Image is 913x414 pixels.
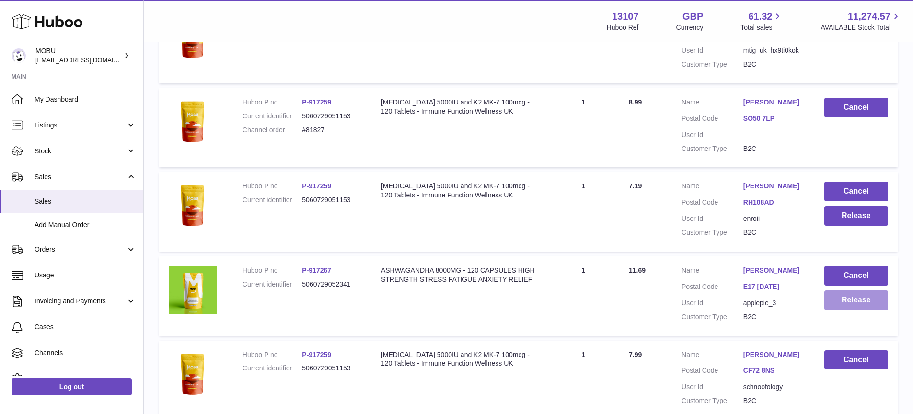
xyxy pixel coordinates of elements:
[302,364,362,373] dd: 5060729051153
[243,280,302,289] dt: Current identifier
[35,56,141,64] span: [EMAIL_ADDRESS][DOMAIN_NAME]
[169,182,217,230] img: $_57.PNG
[547,4,619,83] td: 1
[381,350,538,368] div: [MEDICAL_DATA] 5000IU and K2 MK-7 100mcg - 120 Tablets - Immune Function Wellness UK
[243,364,302,373] dt: Current identifier
[35,297,126,306] span: Invoicing and Payments
[682,182,743,193] dt: Name
[12,48,26,63] img: mo@mobu.co.uk
[243,98,302,107] dt: Huboo P no
[682,130,743,139] dt: User Id
[243,195,302,205] dt: Current identifier
[682,382,743,391] dt: User Id
[302,126,362,135] dd: #81827
[35,271,136,280] span: Usage
[682,396,743,405] dt: Customer Type
[743,282,805,291] a: E17 [DATE]
[743,144,805,153] dd: B2C
[35,95,136,104] span: My Dashboard
[243,126,302,135] dt: Channel order
[302,112,362,121] dd: 5060729051153
[35,197,136,206] span: Sales
[682,266,743,277] dt: Name
[547,256,619,336] td: 1
[821,10,901,32] a: 11,274.57 AVAILABLE Stock Total
[743,46,805,55] dd: mtig_uk_hx9ti0kok
[302,182,331,190] a: P-917259
[743,299,805,308] dd: applepie_3
[35,220,136,230] span: Add Manual Order
[682,60,743,69] dt: Customer Type
[740,23,783,32] span: Total sales
[743,382,805,391] dd: schnoofology
[748,10,772,23] span: 61.32
[35,172,126,182] span: Sales
[821,23,901,32] span: AVAILABLE Stock Total
[169,266,217,314] img: $_57.PNG
[629,266,646,274] span: 11.69
[547,88,619,168] td: 1
[743,366,805,375] a: CF72 8NS
[547,172,619,252] td: 1
[35,322,136,332] span: Cases
[682,10,703,23] strong: GBP
[743,198,805,207] a: RH108AD
[169,350,217,398] img: $_57.PNG
[682,144,743,153] dt: Customer Type
[824,98,888,117] button: Cancel
[302,266,331,274] a: P-917267
[381,182,538,200] div: [MEDICAL_DATA] 5000IU and K2 MK-7 100mcg - 120 Tablets - Immune Function Wellness UK
[302,280,362,289] dd: 5060729052341
[35,121,126,130] span: Listings
[302,98,331,106] a: P-917259
[743,114,805,123] a: SO50 7LP
[381,98,538,116] div: [MEDICAL_DATA] 5000IU and K2 MK-7 100mcg - 120 Tablets - Immune Function Wellness UK
[169,98,217,146] img: $_57.PNG
[824,266,888,286] button: Cancel
[824,290,888,310] button: Release
[682,366,743,378] dt: Postal Code
[35,147,126,156] span: Stock
[743,312,805,322] dd: B2C
[35,348,136,357] span: Channels
[629,351,642,358] span: 7.99
[682,312,743,322] dt: Customer Type
[676,23,704,32] div: Currency
[243,112,302,121] dt: Current identifier
[35,374,136,383] span: Settings
[682,114,743,126] dt: Postal Code
[824,182,888,201] button: Cancel
[740,10,783,32] a: 61.32 Total sales
[243,182,302,191] dt: Huboo P no
[824,350,888,370] button: Cancel
[824,206,888,226] button: Release
[743,228,805,237] dd: B2C
[35,245,126,254] span: Orders
[682,98,743,109] dt: Name
[629,182,642,190] span: 7.19
[682,198,743,209] dt: Postal Code
[743,350,805,359] a: [PERSON_NAME]
[302,195,362,205] dd: 5060729051153
[743,396,805,405] dd: B2C
[682,214,743,223] dt: User Id
[743,98,805,107] a: [PERSON_NAME]
[243,350,302,359] dt: Huboo P no
[743,266,805,275] a: [PERSON_NAME]
[682,46,743,55] dt: User Id
[381,266,538,284] div: ASHWAGANDHA 8000MG - 120 CAPSULES HIGH STRENGTH STRESS FATIGUE ANXIETY RELIEF
[848,10,890,23] span: 11,274.57
[35,46,122,65] div: MOBU
[743,60,805,69] dd: B2C
[682,282,743,294] dt: Postal Code
[682,350,743,362] dt: Name
[743,214,805,223] dd: enroii
[629,98,642,106] span: 8.99
[302,351,331,358] a: P-917259
[612,10,639,23] strong: 13107
[243,266,302,275] dt: Huboo P no
[682,299,743,308] dt: User Id
[12,378,132,395] a: Log out
[607,23,639,32] div: Huboo Ref
[682,228,743,237] dt: Customer Type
